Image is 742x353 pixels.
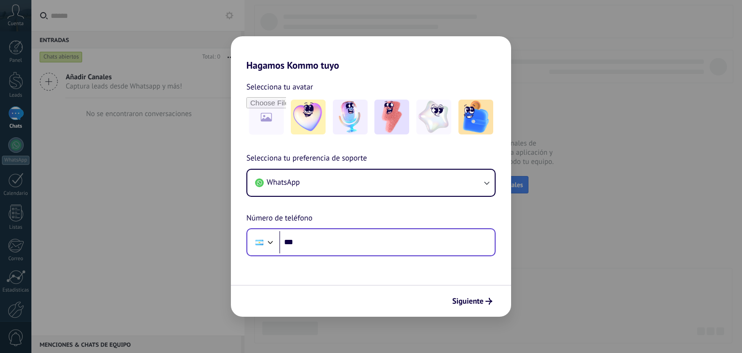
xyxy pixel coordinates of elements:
[246,81,313,93] span: Selecciona tu avatar
[458,100,493,134] img: -5.jpeg
[231,36,511,71] h2: Hagamos Kommo tuyo
[448,293,497,309] button: Siguiente
[250,232,269,252] div: Argentina: + 54
[291,100,326,134] img: -1.jpeg
[452,298,484,305] span: Siguiente
[247,170,495,196] button: WhatsApp
[374,100,409,134] img: -3.jpeg
[246,152,367,165] span: Selecciona tu preferencia de soporte
[333,100,368,134] img: -2.jpeg
[246,212,313,225] span: Número de teléfono
[267,177,300,187] span: WhatsApp
[416,100,451,134] img: -4.jpeg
